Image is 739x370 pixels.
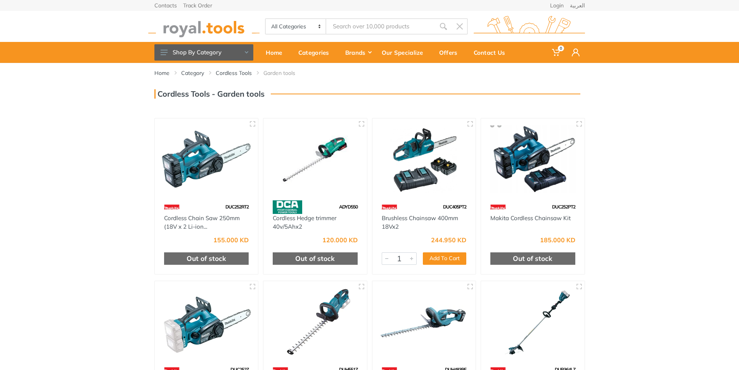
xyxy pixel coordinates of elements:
img: 42.webp [382,200,397,214]
a: Contact Us [468,42,516,63]
img: 42.webp [490,200,506,214]
a: 0 [547,42,566,63]
div: 155.000 KD [213,237,249,243]
span: DUC252PT2 [552,204,575,210]
a: Track Order [183,3,212,8]
span: DUC405PT2 [443,204,466,210]
div: Offers [434,44,468,61]
a: Cordless Hedge trimmer 40v/5Ahx2 [273,214,336,231]
img: royal.tools Logo [148,16,260,37]
a: Offers [434,42,468,63]
div: Our Specialize [376,44,434,61]
button: Shop By Category [154,44,253,61]
span: ADYD550 [339,204,358,210]
img: Royal Tools - CORDLESS 18V+18V Li-ion LXT CHAIN SAW 250mm [162,288,251,355]
img: Royal Tools - CORDLESS 18V+18V Li-ion LXT HEDGE TRIMMER 480mm 3.0Ah [379,288,469,355]
a: Cordless Tools [216,69,252,77]
a: العربية [570,3,585,8]
div: Out of stock [273,252,358,265]
span: 0 [558,45,564,51]
div: Brands [340,44,376,61]
img: Royal Tools - CORDLESS 18V+18V Li-ion LXT GRASS TRIMMER [488,288,578,355]
div: Categories [293,44,340,61]
span: DUC252RT2 [225,204,249,210]
img: Royal Tools - Makita Cordless Chainsaw Kit [488,125,578,193]
img: 42.webp [164,200,180,214]
div: Home [260,44,293,61]
img: royal.tools Logo [474,16,585,37]
li: Garden tools [263,69,307,77]
a: Categories [293,42,340,63]
div: Out of stock [490,252,575,265]
div: Out of stock [164,252,249,265]
div: Contact Us [468,44,516,61]
a: Home [154,69,170,77]
nav: breadcrumb [154,69,585,77]
a: Makita Cordless Chainsaw Kit [490,214,571,222]
a: Category [181,69,204,77]
div: 244.950 KD [431,237,466,243]
a: Cordless Chain Saw 250mm (18V x 2 Li-ion... [164,214,240,231]
select: Category [266,19,327,34]
a: Login [550,3,564,8]
img: Royal Tools - Cordless Hedge trimmer 40v/5Ahx2 [270,125,360,193]
img: Royal Tools - Cordless Chain Saw 250mm (18V x 2 Li-ion) [162,125,251,193]
a: Home [260,42,293,63]
h3: Cordless Tools - Garden tools [154,89,265,99]
div: 185.000 KD [540,237,575,243]
img: Royal Tools - Brushless Chainsaw 400mm 18Vx2 [379,125,469,193]
a: Contacts [154,3,177,8]
div: 120.000 KD [322,237,358,243]
button: Add To Cart [423,252,466,265]
a: Our Specialize [376,42,434,63]
img: 58.webp [273,200,302,214]
a: Brushless Chainsaw 400mm 18Vx2 [382,214,458,231]
img: Royal Tools - CORDLESS 18V+18V Li-ion LXT HEDGE TRIMMER 550mm [270,288,360,355]
input: Site search [326,18,435,35]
